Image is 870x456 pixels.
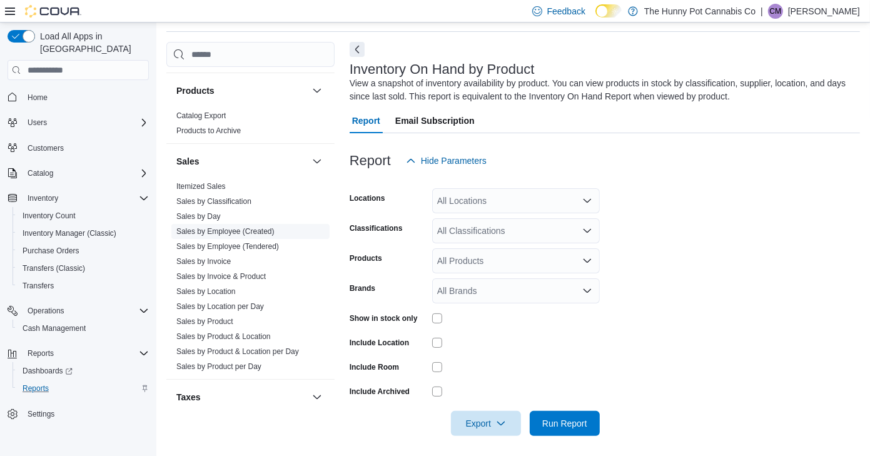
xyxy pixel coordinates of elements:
[176,256,231,266] span: Sales by Invoice
[35,30,149,55] span: Load All Apps in [GEOGRAPHIC_DATA]
[23,263,85,273] span: Transfers (Classic)
[582,256,592,266] button: Open list of options
[547,5,585,18] span: Feedback
[176,155,307,168] button: Sales
[176,347,299,357] span: Sales by Product & Location per Day
[18,381,54,396] a: Reports
[13,207,154,225] button: Inventory Count
[18,226,149,241] span: Inventory Manager (Classic)
[13,362,154,380] a: Dashboards
[23,191,149,206] span: Inventory
[176,84,307,97] button: Products
[395,108,475,133] span: Email Subscription
[23,366,73,376] span: Dashboards
[582,196,592,206] button: Open list of options
[350,42,365,57] button: Next
[176,391,307,403] button: Taxes
[350,153,391,168] h3: Report
[23,140,149,156] span: Customers
[3,88,154,106] button: Home
[176,317,233,327] span: Sales by Product
[23,228,116,238] span: Inventory Manager (Classic)
[542,417,587,430] span: Run Report
[18,243,149,258] span: Purchase Orders
[176,126,241,136] span: Products to Archive
[28,348,54,358] span: Reports
[18,226,121,241] a: Inventory Manager (Classic)
[176,302,264,311] a: Sales by Location per Day
[18,261,90,276] a: Transfers (Classic)
[421,155,487,167] span: Hide Parameters
[176,155,200,168] h3: Sales
[761,4,763,19] p: |
[582,286,592,296] button: Open list of options
[3,302,154,320] button: Operations
[18,278,59,293] a: Transfers
[176,241,279,251] span: Sales by Employee (Tendered)
[176,362,261,372] span: Sales by Product per Day
[3,139,154,157] button: Customers
[176,182,226,191] a: Itemized Sales
[401,148,492,173] button: Hide Parameters
[176,317,233,326] a: Sales by Product
[23,281,54,291] span: Transfers
[23,166,58,181] button: Catalog
[350,338,409,348] label: Include Location
[18,363,149,378] span: Dashboards
[166,179,335,379] div: Sales
[176,362,261,371] a: Sales by Product per Day
[8,83,149,455] nav: Complex example
[23,141,69,156] a: Customers
[23,346,59,361] button: Reports
[176,111,226,121] span: Catalog Export
[166,108,335,143] div: Products
[458,411,513,436] span: Export
[23,383,49,393] span: Reports
[23,407,59,422] a: Settings
[23,406,149,422] span: Settings
[23,115,149,130] span: Users
[176,301,264,312] span: Sales by Location per Day
[310,83,325,98] button: Products
[18,208,149,223] span: Inventory Count
[18,261,149,276] span: Transfers (Classic)
[176,272,266,281] a: Sales by Invoice & Product
[18,321,149,336] span: Cash Management
[350,77,854,103] div: View a snapshot of inventory availability by product. You can view products in stock by classific...
[176,212,221,221] a: Sales by Day
[176,196,251,206] span: Sales by Classification
[582,226,592,236] button: Open list of options
[23,115,52,130] button: Users
[350,193,385,203] label: Locations
[23,246,79,256] span: Purchase Orders
[18,381,149,396] span: Reports
[23,90,53,105] a: Home
[13,242,154,260] button: Purchase Orders
[23,346,149,361] span: Reports
[3,190,154,207] button: Inventory
[28,168,53,178] span: Catalog
[13,380,154,397] button: Reports
[176,181,226,191] span: Itemized Sales
[350,362,399,372] label: Include Room
[18,208,81,223] a: Inventory Count
[23,89,149,104] span: Home
[176,111,226,120] a: Catalog Export
[28,93,48,103] span: Home
[13,320,154,337] button: Cash Management
[176,332,271,342] span: Sales by Product & Location
[18,321,91,336] a: Cash Management
[28,409,54,419] span: Settings
[176,271,266,281] span: Sales by Invoice & Product
[23,211,76,221] span: Inventory Count
[28,118,47,128] span: Users
[23,166,149,181] span: Catalog
[176,391,201,403] h3: Taxes
[310,390,325,405] button: Taxes
[451,411,521,436] button: Export
[176,226,275,236] span: Sales by Employee (Created)
[644,4,756,19] p: The Hunny Pot Cannabis Co
[176,257,231,266] a: Sales by Invoice
[788,4,860,19] p: [PERSON_NAME]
